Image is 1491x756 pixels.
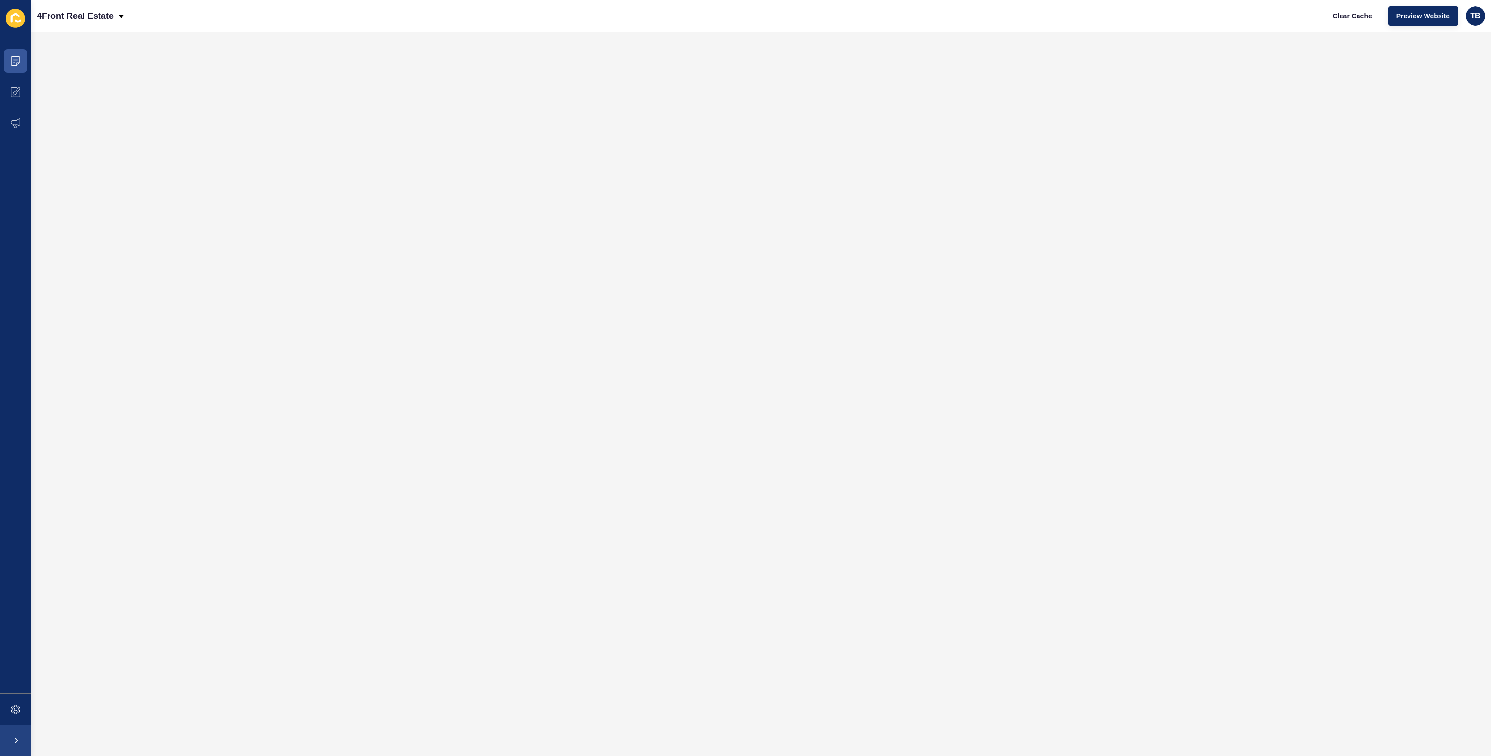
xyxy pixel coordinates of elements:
[37,4,114,28] p: 4Front Real Estate
[1333,11,1372,21] span: Clear Cache
[1396,11,1450,21] span: Preview Website
[1470,11,1480,21] span: TB
[1325,6,1380,26] button: Clear Cache
[1388,6,1458,26] button: Preview Website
